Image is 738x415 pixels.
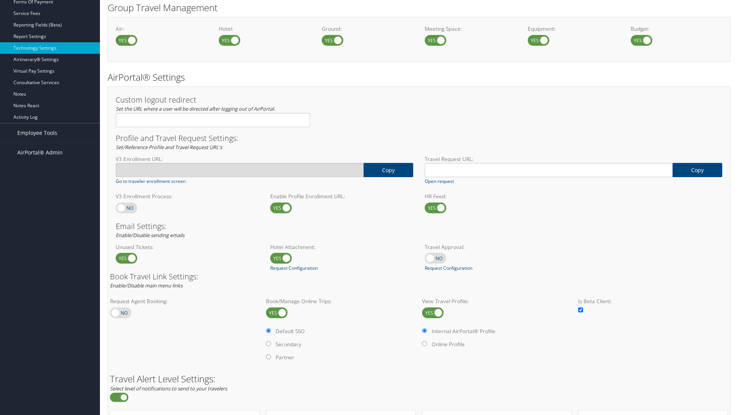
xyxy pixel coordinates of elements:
[108,71,730,84] h2: AirPortal® Settings
[17,143,63,162] span: AirPortal® Admin
[578,297,728,305] label: Is Beta Client:
[270,193,413,200] label: Enable Profile Enrollment URL:
[17,123,57,143] span: Employee Tools
[425,178,454,185] a: Open request
[322,25,413,33] label: Ground:
[116,222,722,230] h3: Email Settings:
[432,340,465,348] label: Online Profile
[116,178,186,185] a: Go to traveler enrollment screen
[116,243,259,251] label: Unused Tickets:
[528,25,619,33] label: Equipment:
[116,193,259,200] label: V3 Enrollment Process:
[116,25,207,33] label: Air:
[270,243,413,251] label: Hotel Attachment:
[425,25,516,33] label: Meeting Space:
[425,155,722,163] label: Travel Request URL:
[276,327,305,335] label: Default SSO
[276,340,301,348] label: Secondary
[110,374,728,383] h2: Travel Alert Level Settings:
[116,232,184,239] em: Enable/Disable sending emails
[432,327,495,335] label: Internal AirPortal® Profile
[364,163,413,177] a: copy
[110,282,183,289] em: Enable/Disable main menu links
[116,155,413,163] label: V3 Enrollment URL:
[425,243,568,251] label: Travel Approval:
[110,273,728,281] h3: Book Travel Link Settings:
[270,265,318,272] a: Request Configuration
[110,385,227,392] em: Select level of notifications to send to your travelers
[266,297,416,305] label: Book/Manage Online Trips:
[276,354,294,361] label: Partner
[673,163,722,177] a: copy
[422,297,572,305] label: View Travel Profile:
[116,144,222,151] em: Set/Reference Profile and Travel Request URL's
[116,105,275,112] em: Set the URL where a user will be directed after logging out of AirPortal.
[631,25,722,33] label: Budget:
[425,193,568,200] label: HR Feed:
[116,134,722,142] h3: Profile and Travel Request Settings:
[108,1,730,14] h2: Group Travel Management
[116,96,310,104] h3: Custom logout redirect
[219,25,310,33] label: Hotel:
[425,265,472,272] a: Request Configuration
[110,297,260,305] label: Request Agent Booking:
